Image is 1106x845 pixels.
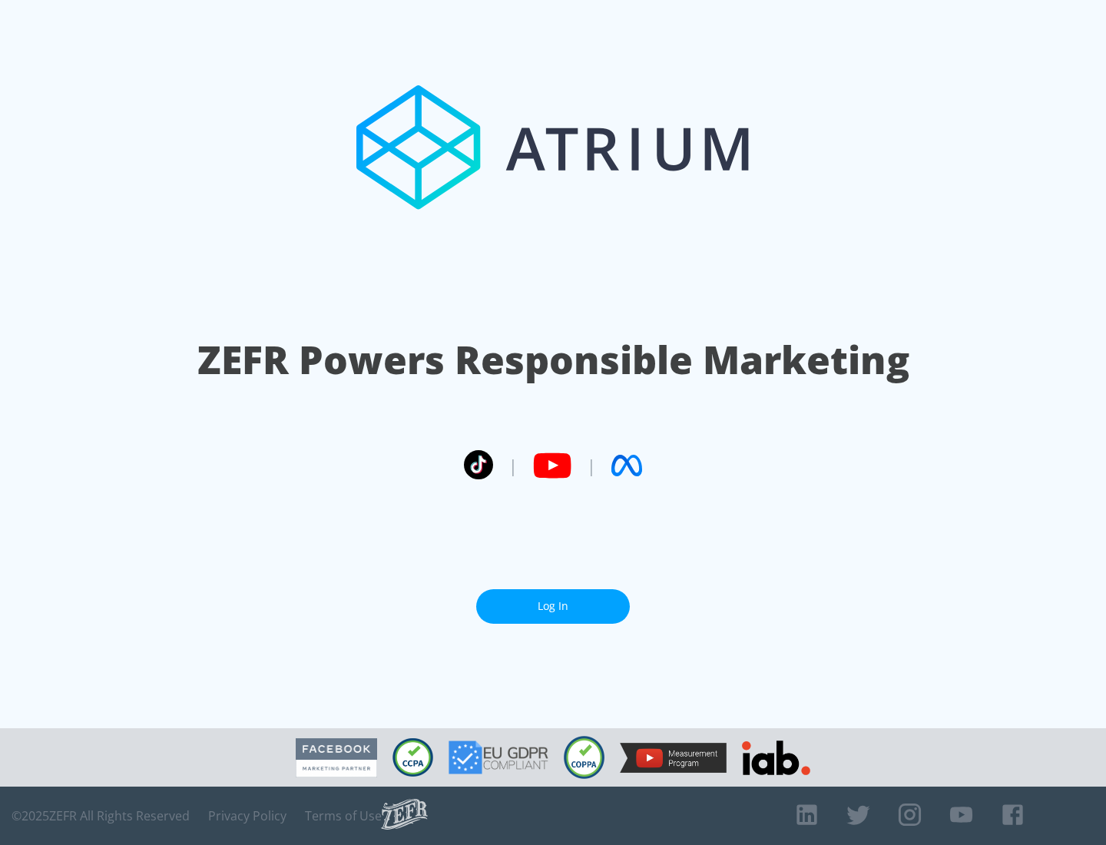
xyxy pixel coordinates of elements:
span: © 2025 ZEFR All Rights Reserved [12,808,190,823]
img: COPPA Compliant [564,736,604,779]
img: YouTube Measurement Program [620,743,727,773]
img: Facebook Marketing Partner [296,738,377,777]
img: IAB [742,741,810,775]
a: Privacy Policy [208,808,286,823]
img: GDPR Compliant [449,741,548,774]
h1: ZEFR Powers Responsible Marketing [197,333,909,386]
a: Log In [476,589,630,624]
span: | [587,454,596,477]
span: | [508,454,518,477]
img: CCPA Compliant [392,738,433,777]
a: Terms of Use [305,808,382,823]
